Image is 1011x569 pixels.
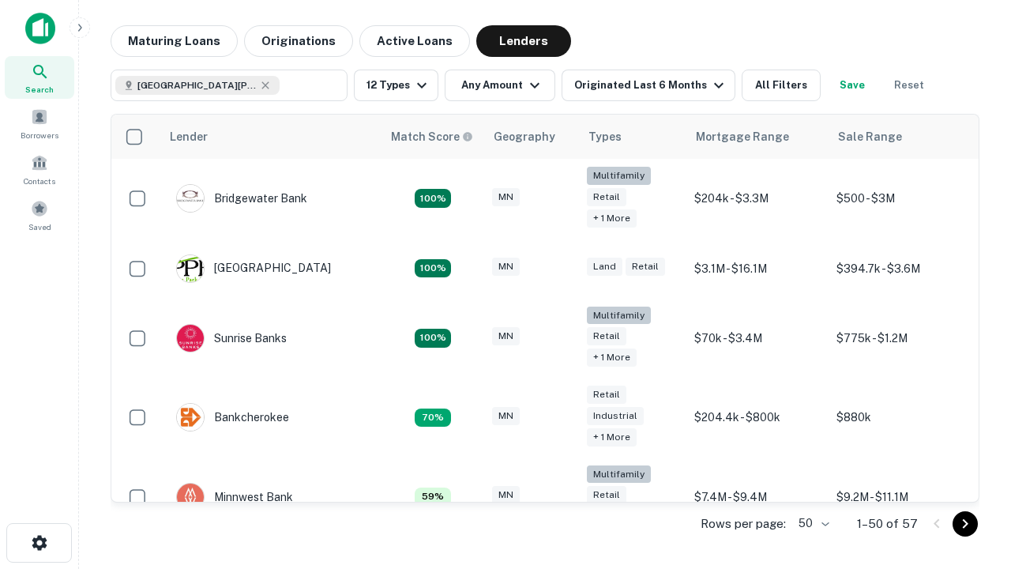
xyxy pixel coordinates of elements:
div: Retail [587,327,626,345]
div: MN [492,486,520,504]
h6: Match Score [391,128,470,145]
a: Borrowers [5,102,74,145]
img: picture [177,255,204,282]
a: Saved [5,194,74,236]
th: Lender [160,115,381,159]
td: $9.2M - $11.1M [829,458,971,537]
td: $3.1M - $16.1M [686,239,829,299]
th: Geography [484,115,579,159]
div: Bankcherokee [176,403,289,431]
button: Active Loans [359,25,470,57]
img: picture [177,185,204,212]
button: Maturing Loans [111,25,238,57]
div: Bridgewater Bank [176,184,307,213]
span: Saved [28,220,51,233]
div: + 1 more [587,428,637,447]
div: Capitalize uses an advanced AI algorithm to match your search with the best lender. The match sco... [391,128,473,145]
div: Matching Properties: 15, hasApolloMatch: undefined [415,329,451,348]
button: Lenders [476,25,571,57]
button: All Filters [742,70,821,101]
a: Search [5,56,74,99]
div: Geography [494,127,555,146]
div: Mortgage Range [696,127,789,146]
th: Sale Range [829,115,971,159]
button: Reset [884,70,934,101]
th: Types [579,115,686,159]
div: Retail [587,188,626,206]
button: Any Amount [445,70,555,101]
div: Multifamily [587,307,651,325]
div: [GEOGRAPHIC_DATA] [176,254,331,283]
div: Multifamily [587,167,651,185]
p: Rows per page: [701,514,786,533]
td: $880k [829,378,971,458]
div: Retail [626,258,665,276]
img: picture [177,484,204,511]
td: $204k - $3.3M [686,159,829,239]
a: Contacts [5,148,74,190]
div: Matching Properties: 18, hasApolloMatch: undefined [415,189,451,208]
iframe: Chat Widget [932,392,1011,468]
img: picture [177,325,204,352]
div: Sale Range [838,127,902,146]
td: $204.4k - $800k [686,378,829,458]
div: Types [588,127,622,146]
div: MN [492,188,520,206]
th: Mortgage Range [686,115,829,159]
img: capitalize-icon.png [25,13,55,44]
div: Matching Properties: 6, hasApolloMatch: undefined [415,488,451,507]
span: Borrowers [21,129,58,141]
button: Save your search to get updates of matches that match your search criteria. [827,70,878,101]
div: Minnwest Bank [176,483,293,511]
div: Retail [587,486,626,504]
div: MN [492,407,520,425]
span: [GEOGRAPHIC_DATA][PERSON_NAME], [GEOGRAPHIC_DATA], [GEOGRAPHIC_DATA] [137,78,256,92]
button: Go to next page [953,511,978,537]
th: Capitalize uses an advanced AI algorithm to match your search with the best lender. The match sco... [381,115,484,159]
button: Originated Last 6 Months [562,70,735,101]
span: Search [25,83,54,96]
div: Multifamily [587,465,651,484]
div: Matching Properties: 10, hasApolloMatch: undefined [415,259,451,278]
div: Matching Properties: 7, hasApolloMatch: undefined [415,409,451,428]
div: + 1 more [587,349,637,367]
div: + 1 more [587,209,637,228]
div: Industrial [587,407,644,425]
div: Retail [587,386,626,404]
td: $394.7k - $3.6M [829,239,971,299]
div: Originated Last 6 Months [574,76,728,95]
p: 1–50 of 57 [857,514,918,533]
span: Contacts [24,175,55,187]
button: Originations [244,25,353,57]
td: $500 - $3M [829,159,971,239]
td: $70k - $3.4M [686,299,829,379]
td: $775k - $1.2M [829,299,971,379]
button: 12 Types [354,70,438,101]
div: Sunrise Banks [176,324,287,352]
td: $7.4M - $9.4M [686,458,829,537]
div: 50 [792,512,832,535]
img: picture [177,404,204,431]
div: Lender [170,127,208,146]
div: Land [587,258,622,276]
div: MN [492,258,520,276]
div: MN [492,327,520,345]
